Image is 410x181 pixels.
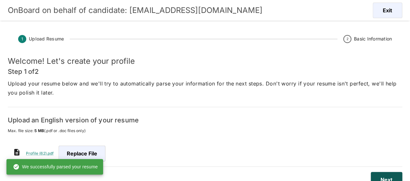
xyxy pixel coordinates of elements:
a: Profile (62).pdf [26,151,53,156]
span: Replace file [59,146,105,161]
h6: Upload an English version of your resume [8,115,402,125]
span: Upload Resume [29,36,64,42]
div: We successfully parsed your resume [13,161,98,173]
h5: Welcome! Let's create your profile [8,56,402,66]
button: Exit [373,3,402,18]
span: 5 MB [34,128,44,133]
span: Max. file size: (.pdf or .doc files only) [8,128,402,134]
p: Upload your resume below and we'll try to automatically parse your information for the next steps... [8,79,402,97]
text: 1 [21,37,23,41]
h6: Step 1 of 2 [8,66,402,77]
text: 2 [346,37,348,41]
span: Basic Information [354,36,392,42]
h5: OnBoard on behalf of candidate: [EMAIL_ADDRESS][DOMAIN_NAME] [8,5,263,16]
